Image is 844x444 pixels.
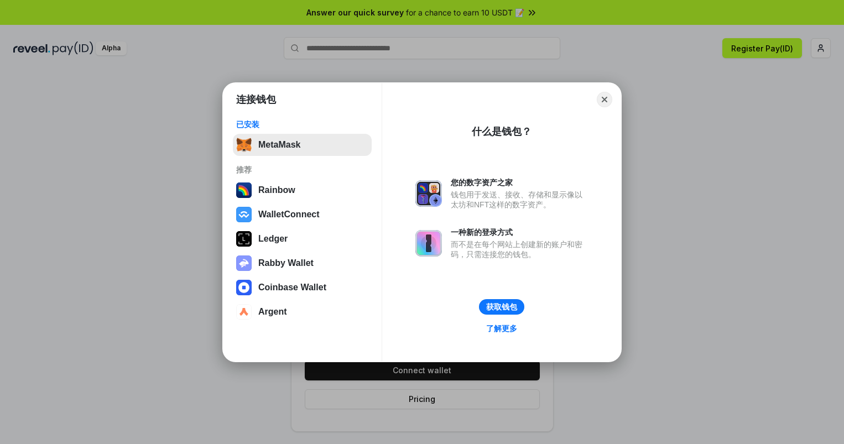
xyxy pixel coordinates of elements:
h1: 连接钱包 [236,93,276,106]
div: 获取钱包 [486,302,517,312]
div: Rabby Wallet [258,258,314,268]
button: 获取钱包 [479,299,524,315]
img: svg+xml,%3Csvg%20width%3D%2228%22%20height%3D%2228%22%20viewBox%3D%220%200%2028%2028%22%20fill%3D... [236,280,252,295]
div: 推荐 [236,165,368,175]
div: 已安装 [236,119,368,129]
div: 什么是钱包？ [472,125,532,138]
div: 您的数字资产之家 [451,177,588,187]
img: svg+xml,%3Csvg%20fill%3D%22none%22%20height%3D%2233%22%20viewBox%3D%220%200%2035%2033%22%20width%... [236,137,252,153]
div: 钱包用于发送、接收、存储和显示像以太坊和NFT这样的数字资产。 [451,190,588,210]
button: Rainbow [233,179,372,201]
div: WalletConnect [258,210,320,220]
img: svg+xml,%3Csvg%20xmlns%3D%22http%3A%2F%2Fwww.w3.org%2F2000%2Fsvg%22%20fill%3D%22none%22%20viewBox... [415,180,442,207]
div: 了解更多 [486,323,517,333]
div: Ledger [258,234,288,244]
img: svg+xml,%3Csvg%20width%3D%22120%22%20height%3D%22120%22%20viewBox%3D%220%200%20120%20120%22%20fil... [236,182,252,198]
div: 而不是在每个网站上创建新的账户和密码，只需连接您的钱包。 [451,239,588,259]
button: Argent [233,301,372,323]
button: Rabby Wallet [233,252,372,274]
img: svg+xml,%3Csvg%20width%3D%2228%22%20height%3D%2228%22%20viewBox%3D%220%200%2028%2028%22%20fill%3D... [236,207,252,222]
div: Argent [258,307,287,317]
div: Rainbow [258,185,295,195]
img: svg+xml,%3Csvg%20xmlns%3D%22http%3A%2F%2Fwww.w3.org%2F2000%2Fsvg%22%20fill%3D%22none%22%20viewBox... [236,255,252,271]
img: svg+xml,%3Csvg%20width%3D%2228%22%20height%3D%2228%22%20viewBox%3D%220%200%2028%2028%22%20fill%3D... [236,304,252,320]
button: WalletConnect [233,203,372,226]
button: Coinbase Wallet [233,276,372,299]
button: MetaMask [233,134,372,156]
button: Ledger [233,228,372,250]
a: 了解更多 [480,321,524,336]
div: Coinbase Wallet [258,283,326,292]
div: MetaMask [258,140,300,150]
img: svg+xml,%3Csvg%20xmlns%3D%22http%3A%2F%2Fwww.w3.org%2F2000%2Fsvg%22%20width%3D%2228%22%20height%3... [236,231,252,247]
img: svg+xml,%3Csvg%20xmlns%3D%22http%3A%2F%2Fwww.w3.org%2F2000%2Fsvg%22%20fill%3D%22none%22%20viewBox... [415,230,442,257]
button: Close [597,92,612,107]
div: 一种新的登录方式 [451,227,588,237]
